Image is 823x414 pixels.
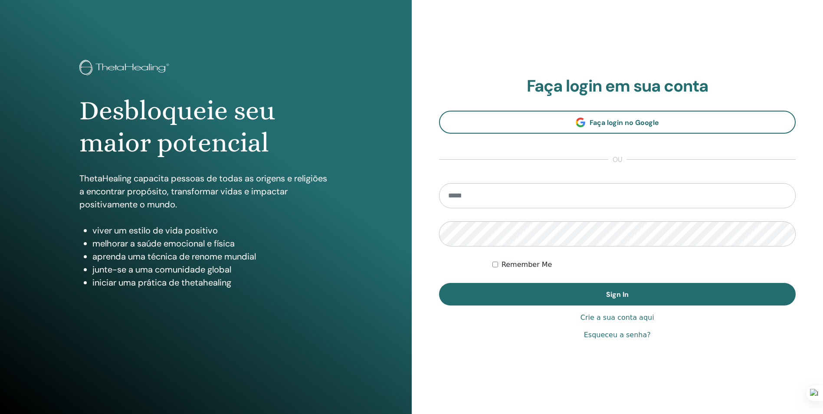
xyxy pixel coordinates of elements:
[79,172,332,211] p: ThetaHealing capacita pessoas de todas as origens e religiões a encontrar propósito, transformar ...
[606,290,629,299] span: Sign In
[92,250,332,263] li: aprenda uma técnica de renome mundial
[608,154,626,165] span: ou
[92,224,332,237] li: viver um estilo de vida positivo
[92,276,332,289] li: iniciar uma prática de thetahealing
[584,330,651,340] a: Esqueceu a senha?
[439,76,796,96] h2: Faça login em sua conta
[502,260,552,270] label: Remember Me
[439,283,796,306] button: Sign In
[492,260,796,270] div: Keep me authenticated indefinitely or until I manually logout
[590,118,659,127] span: Faça login no Google
[92,237,332,250] li: melhorar a saúde emocional e física
[92,263,332,276] li: junte-se a uma comunidade global
[439,111,796,134] a: Faça login no Google
[580,312,654,323] a: Crie a sua conta aqui
[79,95,332,159] h1: Desbloqueie seu maior potencial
